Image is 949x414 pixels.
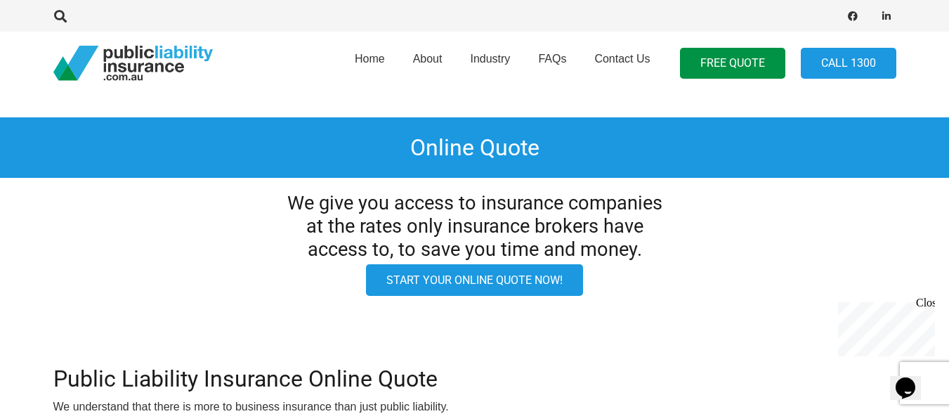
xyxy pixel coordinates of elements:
h3: We give you access to insurance companies at the rates only insurance brokers have access to, to ... [281,192,668,261]
span: Contact Us [594,53,650,65]
a: LinkedIn [877,6,896,26]
a: FREE QUOTE [680,48,785,79]
a: Start your online quote now! [366,264,583,296]
a: Industry [456,27,524,99]
iframe: chat widget [890,358,935,400]
a: About [399,27,457,99]
iframe: chat widget [832,297,935,356]
span: Industry [470,53,510,65]
a: Search [47,10,75,22]
a: Facebook [843,6,863,26]
span: About [413,53,443,65]
h2: Public Liability Insurance Online Quote [53,366,896,392]
div: Chat live with an agent now!Close [6,6,97,102]
a: FAQs [524,27,580,99]
a: Call 1300 [801,48,896,79]
span: FAQs [538,53,566,65]
span: Home [355,53,385,65]
a: pli_logotransparent [53,46,213,81]
a: Home [341,27,399,99]
a: Contact Us [580,27,664,99]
